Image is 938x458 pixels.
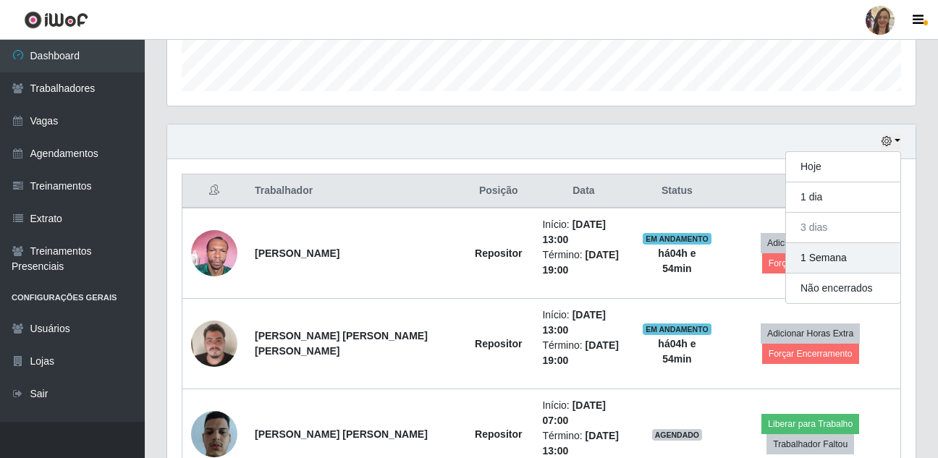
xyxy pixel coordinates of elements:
[786,273,900,303] button: Não encerrados
[762,253,859,273] button: Forçar Encerramento
[475,247,522,259] strong: Repositor
[191,222,237,284] img: 1753956520242.jpeg
[643,233,711,245] span: EM ANDAMENTO
[786,243,900,273] button: 1 Semana
[475,428,522,440] strong: Repositor
[761,414,859,434] button: Liberar para Trabalho
[463,174,533,208] th: Posição
[533,174,633,208] th: Data
[191,313,237,374] img: 1701355705796.jpeg
[720,174,900,208] th: Opções
[542,247,625,278] li: Término:
[658,338,696,365] strong: há 04 h e 54 min
[786,152,900,182] button: Hoje
[542,219,606,245] time: [DATE] 13:00
[542,309,606,336] time: [DATE] 13:00
[761,323,860,344] button: Adicionar Horas Extra
[652,429,703,441] span: AGENDADO
[786,182,900,213] button: 1 dia
[542,338,625,368] li: Término:
[658,247,696,274] strong: há 04 h e 54 min
[542,398,625,428] li: Início:
[255,428,428,440] strong: [PERSON_NAME] [PERSON_NAME]
[255,247,339,259] strong: [PERSON_NAME]
[633,174,720,208] th: Status
[24,11,88,29] img: CoreUI Logo
[542,399,606,426] time: [DATE] 07:00
[761,233,860,253] button: Adicionar Horas Extra
[255,330,428,357] strong: [PERSON_NAME] [PERSON_NAME] [PERSON_NAME]
[643,323,711,335] span: EM ANDAMENTO
[766,434,854,454] button: Trabalhador Faltou
[542,308,625,338] li: Início:
[542,217,625,247] li: Início:
[786,213,900,243] button: 3 dias
[475,338,522,349] strong: Repositor
[762,344,859,364] button: Forçar Encerramento
[246,174,463,208] th: Trabalhador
